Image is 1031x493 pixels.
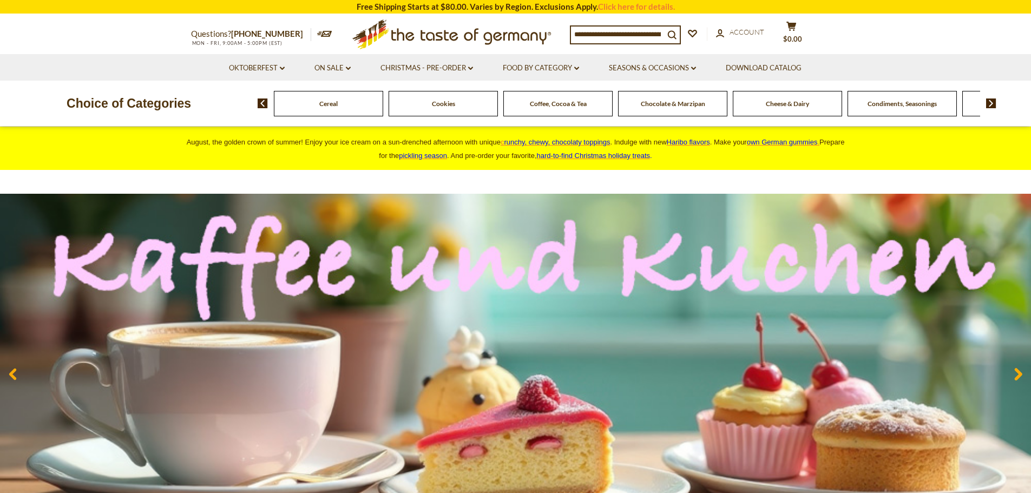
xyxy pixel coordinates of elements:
[641,100,705,108] a: Chocolate & Marzipan
[191,40,283,46] span: MON - FRI, 9:00AM - 5:00PM (EST)
[868,100,937,108] a: Condiments, Seasonings
[783,35,802,43] span: $0.00
[537,152,652,160] span: .
[716,27,764,38] a: Account
[319,100,338,108] a: Cereal
[537,152,651,160] a: hard-to-find Christmas holiday treats
[191,27,311,41] p: Questions?
[598,2,675,11] a: Click here for details.
[258,98,268,108] img: previous arrow
[609,62,696,74] a: Seasons & Occasions
[501,138,610,146] a: crunchy, chewy, chocolaty toppings
[530,100,587,108] a: Coffee, Cocoa & Tea
[399,152,447,160] a: pickling season
[314,62,351,74] a: On Sale
[187,138,845,160] span: August, the golden crown of summer! Enjoy your ice cream on a sun-drenched afternoon with unique ...
[747,138,818,146] span: own German gummies
[667,138,710,146] a: Haribo flavors
[229,62,285,74] a: Oktoberfest
[766,100,809,108] a: Cheese & Dairy
[776,21,808,48] button: $0.00
[380,62,473,74] a: Christmas - PRE-ORDER
[503,62,579,74] a: Food By Category
[504,138,610,146] span: runchy, chewy, chocolaty toppings
[747,138,819,146] a: own German gummies.
[231,29,303,38] a: [PHONE_NUMBER]
[986,98,996,108] img: next arrow
[730,28,764,36] span: Account
[432,100,455,108] a: Cookies
[726,62,802,74] a: Download Catalog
